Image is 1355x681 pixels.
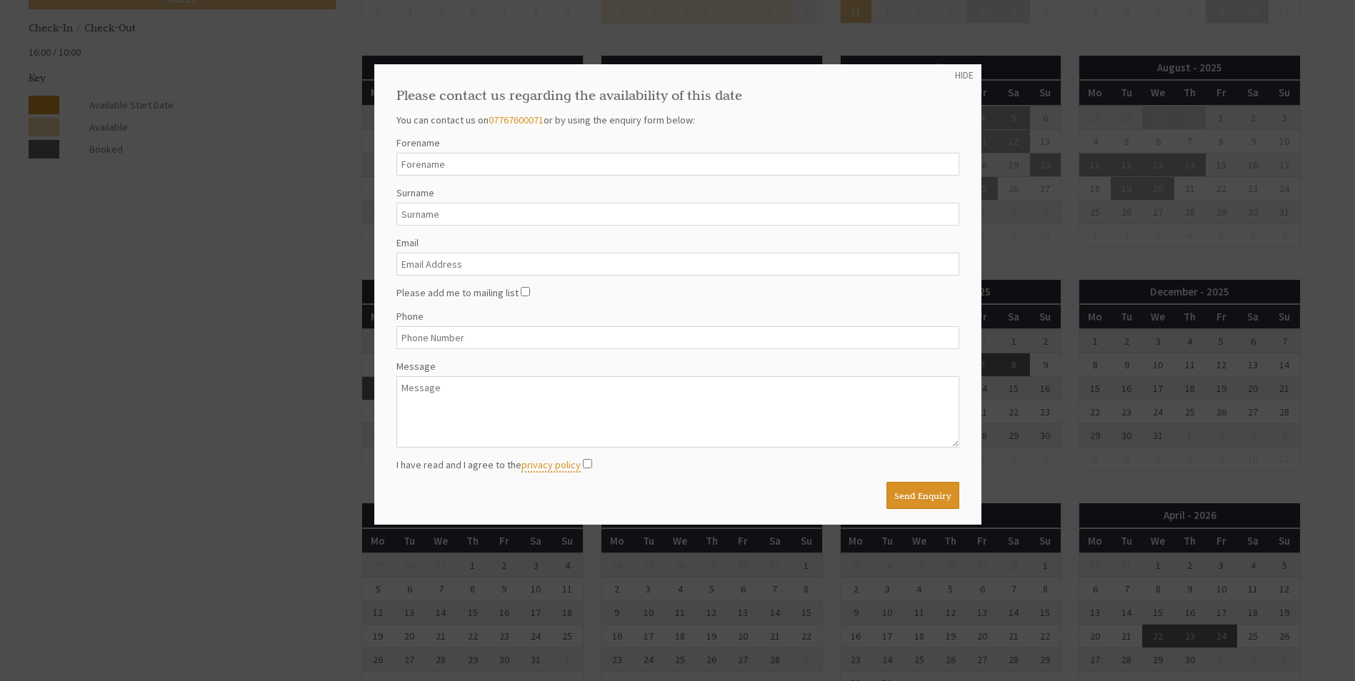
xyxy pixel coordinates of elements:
a: 07767600071 [489,113,544,126]
label: Surname [396,186,959,199]
a: HIDE [955,69,974,81]
label: Phone [396,310,959,323]
button: Send Enquiry [886,482,959,509]
h2: Please contact us regarding the availability of this date [396,86,959,104]
label: Please add me to mailing list [396,286,519,299]
label: Email [396,236,959,249]
p: You can contact us on or by using the enquiry form below: [396,113,959,126]
input: Email Address [396,253,959,276]
a: privacy policy [521,458,581,473]
input: Phone Number [396,326,959,349]
label: I have read and I agree to the [396,458,581,471]
label: Forename [396,136,959,149]
input: Surname [396,203,959,226]
label: Message [396,360,959,373]
input: Forename [396,153,959,176]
